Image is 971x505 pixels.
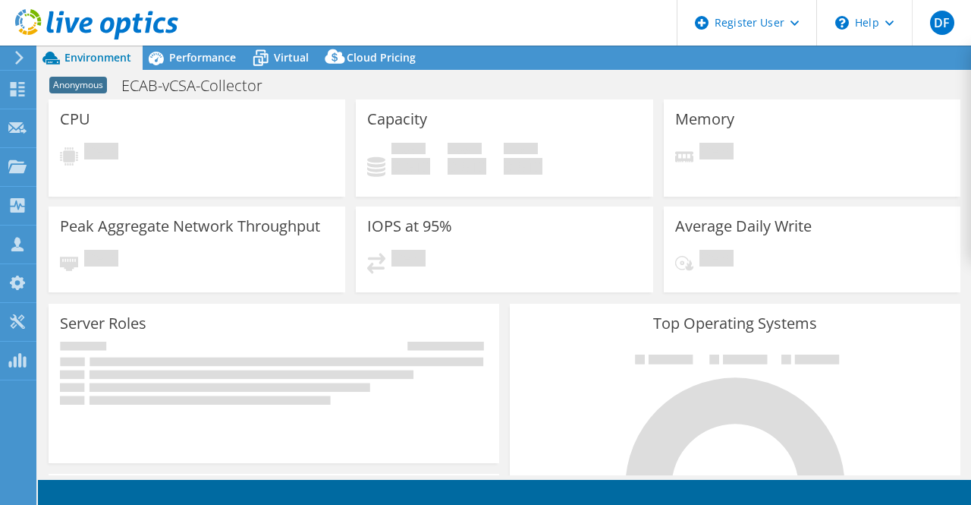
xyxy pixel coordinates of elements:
h3: Server Roles [60,315,146,332]
span: Pending [84,143,118,163]
span: Anonymous [49,77,107,93]
h4: 0 GiB [504,158,542,175]
span: Virtual [274,50,309,65]
span: Environment [64,50,131,65]
h1: ECAB-vCSA-Collector [115,77,286,94]
h3: CPU [60,111,90,128]
span: Pending [84,250,118,270]
span: Performance [169,50,236,65]
span: Free [448,143,482,158]
h3: Peak Aggregate Network Throughput [60,218,320,235]
h3: Memory [675,111,734,128]
span: Cloud Pricing [347,50,416,65]
h3: Capacity [367,111,427,128]
h4: 0 GiB [391,158,430,175]
svg: \n [835,16,849,30]
span: Total [504,143,538,158]
span: DF [930,11,954,35]
span: Pending [391,250,426,270]
h3: Average Daily Write [675,218,812,235]
span: Used [391,143,426,158]
h3: Top Operating Systems [521,315,949,332]
h4: 0 GiB [448,158,486,175]
span: Pending [699,143,734,163]
span: Pending [699,250,734,270]
h3: IOPS at 95% [367,218,452,235]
